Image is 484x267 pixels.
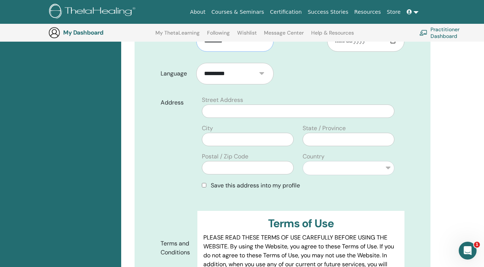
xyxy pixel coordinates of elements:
a: Resources [351,5,384,19]
label: City [202,124,213,133]
label: Postal / Zip Code [202,152,248,161]
label: State / Province [303,124,346,133]
a: Message Center [264,30,304,42]
img: logo.png [49,4,138,20]
a: About [187,5,208,19]
a: Courses & Seminars [209,5,267,19]
img: chalkboard-teacher.svg [419,30,427,36]
a: Store [384,5,404,19]
h3: My Dashboard [63,29,138,36]
a: Certification [267,5,304,19]
a: My ThetaLearning [155,30,200,42]
a: Following [207,30,230,42]
iframe: Intercom live chat [459,242,477,260]
a: Wishlist [237,30,257,42]
label: Country [303,152,325,161]
h3: Terms of Use [203,217,399,230]
label: Language [155,67,196,81]
a: Help & Resources [311,30,354,42]
a: Success Stories [305,5,351,19]
a: Practitioner Dashboard [419,25,482,41]
span: Save this address into my profile [211,181,300,189]
label: Terms and Conditions [155,237,197,260]
span: 1 [474,242,480,248]
label: Street Address [202,96,243,104]
img: generic-user-icon.jpg [48,27,60,39]
label: Address [155,96,197,110]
